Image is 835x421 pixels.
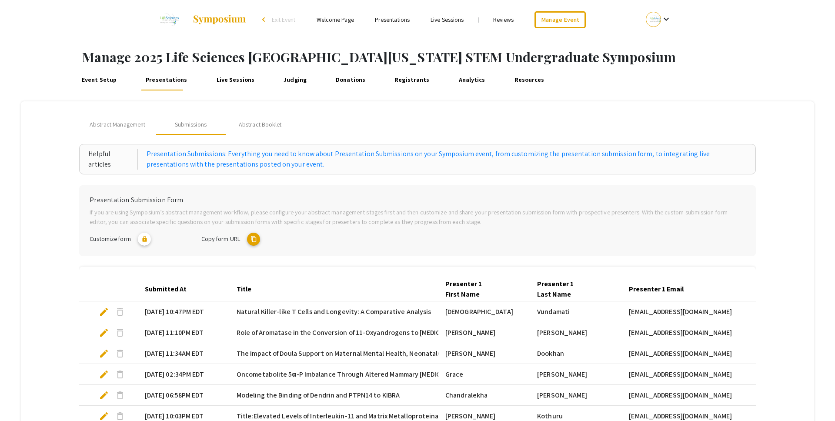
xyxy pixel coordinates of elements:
div: Abstract Booklet [239,120,282,129]
mat-cell: [EMAIL_ADDRESS][DOMAIN_NAME] [622,343,764,364]
mat-cell: [DATE] 10:47PM EDT [138,301,230,322]
a: Presentations [375,16,410,23]
button: Expand account dropdown [637,10,681,29]
iframe: Chat [7,382,37,414]
a: Analytics [457,70,488,90]
mat-cell: [DATE] 02:34PM EDT [138,364,230,385]
a: Presentations [144,70,189,90]
span: delete [115,307,125,317]
div: Submissions [175,120,207,129]
img: 2025 Life Sciences South Florida STEM Undergraduate Symposium [154,9,184,30]
span: Copy form URL [201,234,240,243]
span: The Impact of Doula Support on Maternal Mental Health, NeonatalOutcomes, and Epidural Use: Correl... [237,348,744,359]
mat-cell: [PERSON_NAME] [530,322,622,343]
div: Helpful articles [88,149,137,170]
span: Natural Killer-like T Cells and Longevity: A Comparative Analysis [237,307,431,317]
mat-icon: Expand account dropdown [661,14,671,24]
div: Title [237,284,251,294]
span: Oncometabolite 5α-P Imbalance Through Altered Mammary [MEDICAL_DATA] Metabolism: A Biomarker and ... [237,369,621,380]
mat-cell: [EMAIL_ADDRESS][DOMAIN_NAME] [622,364,764,385]
mat-cell: [DATE] 11:10PM EDT [138,322,230,343]
span: Customize form [90,234,130,243]
mat-cell: [DATE] 11:34AM EDT [138,343,230,364]
a: Reviews [493,16,514,23]
mat-cell: Dookhan [530,343,622,364]
li: | [474,16,482,23]
span: Exit Event [272,16,296,23]
div: Presenter 1 Last Name [537,279,615,300]
img: Symposium by ForagerOne [192,14,247,25]
div: Presenter 1 First Name [445,279,515,300]
mat-cell: [PERSON_NAME] [438,343,530,364]
div: Presenter 1 Last Name [537,279,607,300]
span: delete [115,348,125,359]
span: edit [99,327,109,338]
a: Manage Event [534,11,586,28]
a: Resources [512,70,547,90]
span: Role of Aromatase in the Conversion of 11-Oxyandrogens to [MEDICAL_DATA]: Mechanisms and Implicat... [237,327,561,338]
mat-icon: lock [138,233,151,246]
a: Registrants [392,70,431,90]
div: arrow_back_ios [262,17,267,22]
a: Live Sessions [431,16,464,23]
span: edit [99,348,109,359]
span: edit [99,390,109,401]
a: Live Sessions [214,70,257,90]
mat-cell: [PERSON_NAME] [530,385,622,406]
mat-cell: [DEMOGRAPHIC_DATA] [438,301,530,322]
span: Abstract Management [90,120,145,129]
div: Presenter 1 Email [629,284,684,294]
span: delete [115,369,125,380]
span: delete [115,390,125,401]
a: Donations [334,70,367,90]
mat-cell: Vundamati [530,301,622,322]
mat-icon: copy URL [247,233,260,246]
mat-cell: [PERSON_NAME] [438,322,530,343]
span: edit [99,369,109,380]
span: delete [115,327,125,338]
mat-cell: [EMAIL_ADDRESS][DOMAIN_NAME] [622,385,764,406]
div: Submitted At [145,284,187,294]
a: 2025 Life Sciences South Florida STEM Undergraduate Symposium [154,9,247,30]
mat-cell: [PERSON_NAME] [530,364,622,385]
p: If you are using Symposium’s abstract management workflow, please configure your abstract managem... [90,207,745,226]
a: Presentation Submissions: Everything you need to know about Presentation Submissions on your Symp... [147,149,747,170]
div: Presenter 1 Email [629,284,691,294]
a: Welcome Page [317,16,354,23]
mat-cell: [EMAIL_ADDRESS][DOMAIN_NAME] [622,322,764,343]
a: Judging [281,70,308,90]
h1: Manage 2025 Life Sciences [GEOGRAPHIC_DATA][US_STATE] STEM Undergraduate Symposium [82,49,835,65]
mat-cell: [DATE] 06:58PM EDT [138,385,230,406]
mat-cell: [EMAIL_ADDRESS][DOMAIN_NAME] [622,301,764,322]
h6: Presentation Submission Form [90,196,745,204]
mat-cell: Chandralekha [438,385,530,406]
span: Modeling the Binding of Dendrin and PTPN14 to KIBRA [237,390,400,401]
mat-cell: Grace [438,364,530,385]
div: Submitted At [145,284,194,294]
span: edit [99,307,109,317]
div: Presenter 1 First Name [445,279,523,300]
div: Title [237,284,259,294]
a: Event Setup [80,70,119,90]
